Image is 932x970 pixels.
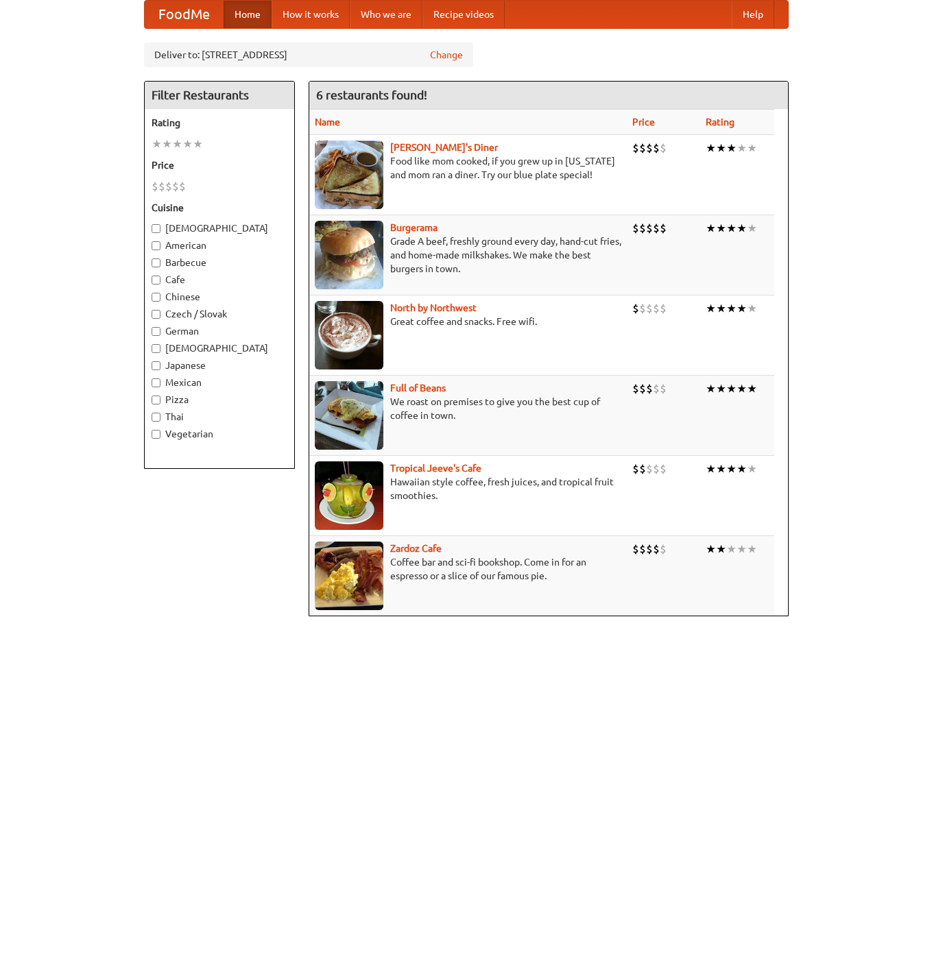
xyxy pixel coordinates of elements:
[706,461,716,476] li: ★
[152,344,160,353] input: [DEMOGRAPHIC_DATA]
[152,393,287,407] label: Pizza
[315,395,621,422] p: We roast on premises to give you the best cup of coffee in town.
[145,1,224,28] a: FoodMe
[315,141,383,209] img: sallys.jpg
[152,221,287,235] label: [DEMOGRAPHIC_DATA]
[747,301,757,316] li: ★
[152,341,287,355] label: [DEMOGRAPHIC_DATA]
[639,141,646,156] li: $
[737,301,747,316] li: ★
[152,256,287,269] label: Barbecue
[315,461,383,530] img: jeeves.jpg
[152,273,287,287] label: Cafe
[660,381,667,396] li: $
[646,141,653,156] li: $
[632,542,639,557] li: $
[162,136,172,151] li: ★
[747,542,757,557] li: ★
[747,221,757,236] li: ★
[706,221,716,236] li: ★
[315,315,621,328] p: Great coffee and snacks. Free wifi.
[144,43,473,67] div: Deliver to: [STREET_ADDRESS]
[639,221,646,236] li: $
[390,543,442,554] a: Zardoz Cafe
[737,141,747,156] li: ★
[152,310,160,319] input: Czech / Slovak
[272,1,350,28] a: How it works
[716,141,726,156] li: ★
[315,234,621,276] p: Grade A beef, freshly ground every day, hand-cut fries, and home-made milkshakes. We make the bes...
[660,542,667,557] li: $
[158,179,165,194] li: $
[182,136,193,151] li: ★
[726,301,737,316] li: ★
[152,359,287,372] label: Japanese
[152,410,287,424] label: Thai
[737,542,747,557] li: ★
[706,542,716,557] li: ★
[350,1,422,28] a: Who we are
[390,222,438,233] a: Burgerama
[632,381,639,396] li: $
[152,327,160,336] input: German
[726,542,737,557] li: ★
[152,158,287,172] h5: Price
[632,141,639,156] li: $
[737,461,747,476] li: ★
[152,258,160,267] input: Barbecue
[716,461,726,476] li: ★
[706,381,716,396] li: ★
[706,117,734,128] a: Rating
[726,221,737,236] li: ★
[152,116,287,130] h5: Rating
[422,1,505,28] a: Recipe videos
[653,301,660,316] li: $
[706,141,716,156] li: ★
[632,461,639,476] li: $
[193,136,203,151] li: ★
[632,117,655,128] a: Price
[632,301,639,316] li: $
[315,117,340,128] a: Name
[315,381,383,450] img: beans.jpg
[152,276,160,284] input: Cafe
[726,461,737,476] li: ★
[639,301,646,316] li: $
[732,1,774,28] a: Help
[660,461,667,476] li: $
[315,555,621,583] p: Coffee bar and sci-fi bookshop. Come in for an espresso or a slice of our famous pie.
[172,179,179,194] li: $
[646,381,653,396] li: $
[315,301,383,369] img: north.jpg
[390,302,477,313] a: North by Northwest
[632,221,639,236] li: $
[716,381,726,396] li: ★
[152,378,160,387] input: Mexican
[390,142,498,153] a: [PERSON_NAME]'s Diner
[646,221,653,236] li: $
[316,88,427,101] ng-pluralize: 6 restaurants found!
[172,136,182,151] li: ★
[152,376,287,389] label: Mexican
[726,381,737,396] li: ★
[390,463,481,474] a: Tropical Jeeve's Cafe
[165,179,172,194] li: $
[152,396,160,404] input: Pizza
[179,179,186,194] li: $
[716,542,726,557] li: ★
[646,301,653,316] li: $
[639,381,646,396] li: $
[152,430,160,439] input: Vegetarian
[152,293,160,302] input: Chinese
[726,141,737,156] li: ★
[315,154,621,182] p: Food like mom cooked, if you grew up in [US_STATE] and mom ran a diner. Try our blue plate special!
[747,141,757,156] li: ★
[315,542,383,610] img: zardoz.jpg
[747,461,757,476] li: ★
[646,461,653,476] li: $
[706,301,716,316] li: ★
[315,221,383,289] img: burgerama.jpg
